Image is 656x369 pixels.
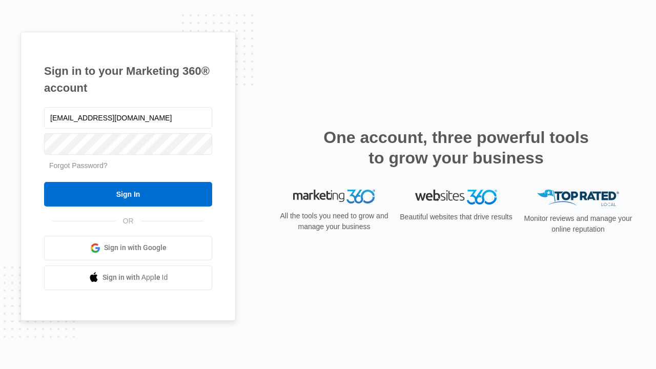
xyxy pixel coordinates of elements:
[49,161,108,170] a: Forgot Password?
[320,127,592,168] h2: One account, three powerful tools to grow your business
[44,265,212,290] a: Sign in with Apple Id
[277,211,392,232] p: All the tools you need to grow and manage your business
[44,236,212,260] a: Sign in with Google
[293,190,375,204] img: Marketing 360
[102,272,168,283] span: Sign in with Apple Id
[537,190,619,207] img: Top Rated Local
[44,107,212,129] input: Email
[521,213,635,235] p: Monitor reviews and manage your online reputation
[415,190,497,204] img: Websites 360
[104,242,167,253] span: Sign in with Google
[44,63,212,96] h1: Sign in to your Marketing 360® account
[116,216,141,227] span: OR
[44,182,212,207] input: Sign In
[399,212,514,222] p: Beautiful websites that drive results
